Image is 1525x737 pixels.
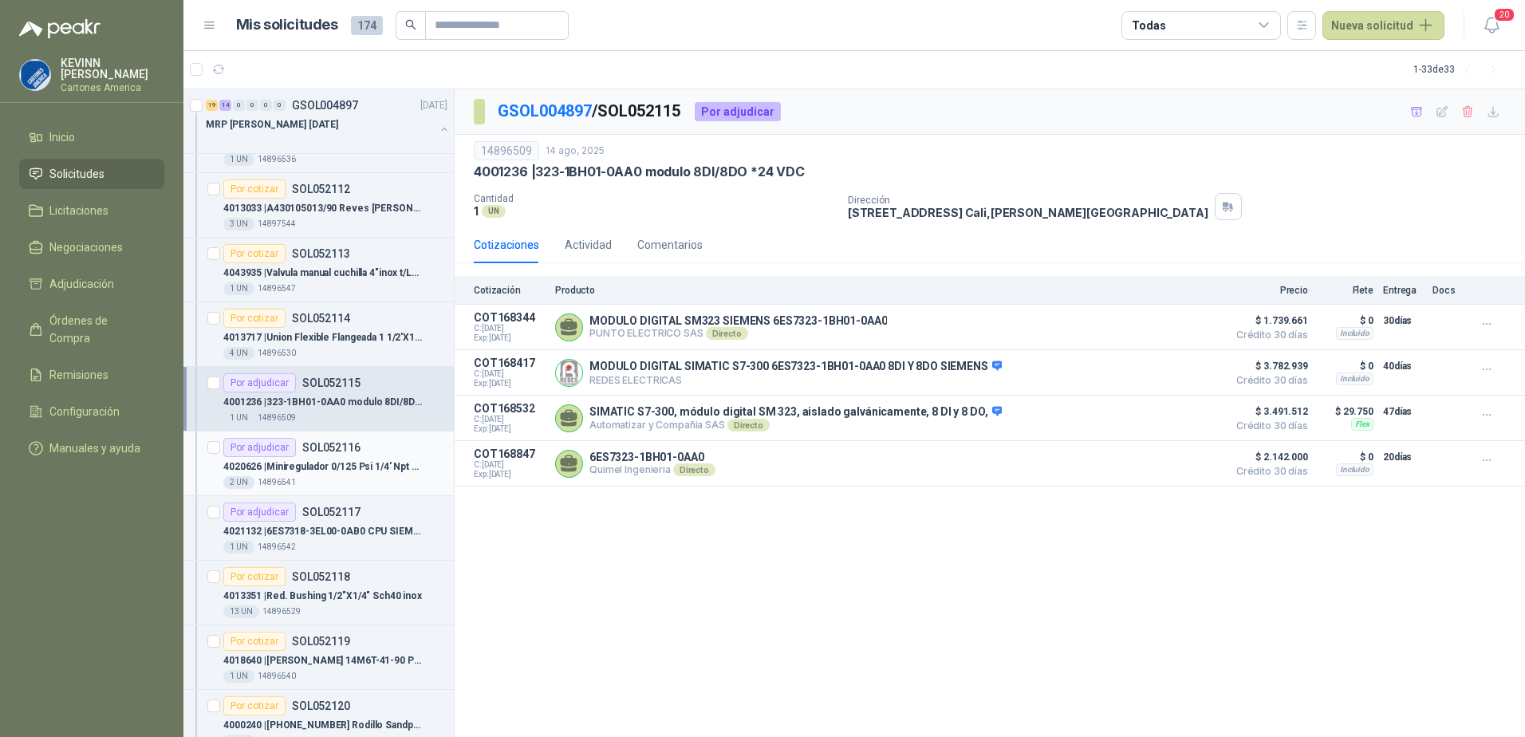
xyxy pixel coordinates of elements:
p: 6ES7323-1BH01-0AA0 [589,451,715,463]
p: SOL052120 [292,700,350,711]
span: $ 3.491.512 [1228,402,1308,421]
a: Por cotizarSOL0521144013717 |Union Flexible Flangeada 1 1/2'X12'4 UN14896530 [183,302,454,367]
a: Licitaciones [19,195,164,226]
a: Solicitudes [19,159,164,189]
p: 14896547 [258,282,296,295]
p: / SOL052115 [498,99,682,124]
span: Crédito 30 días [1228,330,1308,340]
a: Por cotizarSOL0521134043935 |Valvula manual cuchilla 4"inox t/LUG Orbinox o Velan1 UN14896547 [183,238,454,302]
span: Crédito 30 días [1228,376,1308,385]
p: COT168417 [474,357,546,369]
p: Cotización [474,285,546,296]
p: SOL052116 [302,442,361,453]
p: 14 ago, 2025 [546,144,605,159]
p: Cartones America [61,83,164,93]
p: 4018640 | [PERSON_NAME] 14M6T-41-90 Poly Chain [223,653,422,668]
div: 0 [260,100,272,111]
div: 1 UN [223,282,254,295]
div: Por cotizar [223,632,286,651]
a: Inicio [19,122,164,152]
a: Por adjudicarSOL0521174021132 |6ES7318-3EL00-0AB0 CPU SIEMENS 3191 UN14896542 [183,496,454,561]
a: Por adjudicarSOL0521164020626 |Miniregulador 0/125 Psi 1/4' Npt Watts2 UN14896541 [183,432,454,496]
a: Por adjudicarSOL0521154001236 |323-1BH01-0AA0 modulo 8DI/8DO *24 VDC1 UN14896509 [183,367,454,432]
p: COT168344 [474,311,546,324]
div: Incluido [1336,327,1373,340]
p: SIMATIC S7-300, módulo digital SM 323, aislado galvánicamente, 8 DI y 8 DO, [589,405,1002,420]
button: 20 [1477,11,1506,40]
span: Licitaciones [49,202,108,219]
span: Solicitudes [49,165,104,183]
a: Por cotizarSOL0521184013351 |Red. Bushing 1/2"X1/4" Sch40 inox13 UN14896529 [183,561,454,625]
p: 4013351 | Red. Bushing 1/2"X1/4" Sch40 inox [223,589,422,604]
span: Adjudicación [49,275,114,293]
div: Cotizaciones [474,236,539,254]
div: 0 [246,100,258,111]
p: REDES ELECTRICAS [589,374,1002,386]
a: Por cotizarSOL0521124013033 |A430105013/90 Reves [PERSON_NAME] L Prensa5x43 UN14897544 [183,173,454,238]
span: C: [DATE] [474,369,546,379]
p: SOL052115 [302,377,361,388]
div: Incluido [1336,372,1373,385]
p: 4013717 | Union Flexible Flangeada 1 1/2'X12' [223,330,422,345]
p: 14896529 [262,605,301,618]
div: Por cotizar [223,309,286,328]
span: Inicio [49,128,75,146]
p: SOL052114 [292,313,350,324]
p: SOL052119 [292,636,350,647]
p: 14896542 [258,541,296,554]
span: Exp: [DATE] [474,470,546,479]
img: Logo peakr [19,19,100,38]
p: 1 [474,204,479,218]
p: [STREET_ADDRESS] Cali , [PERSON_NAME][GEOGRAPHIC_DATA] [848,206,1208,219]
div: Flex [1351,418,1373,431]
span: $ 3.782.939 [1228,357,1308,376]
p: 14897544 [258,218,296,231]
p: KEVINN [PERSON_NAME] [61,57,164,80]
div: Por cotizar [223,244,286,263]
span: 174 [351,16,383,35]
p: 4001236 | 323-1BH01-0AA0 modulo 8DI/8DO *24 VDC [223,395,422,410]
a: Negociaciones [19,232,164,262]
p: 4020626 | Miniregulador 0/125 Psi 1/4' Npt Watts [223,459,422,475]
p: Dirección [848,195,1208,206]
span: Exp: [DATE] [474,333,546,343]
div: Por cotizar [223,567,286,586]
img: Company Logo [556,360,582,386]
span: C: [DATE] [474,460,546,470]
p: Automatizar y Compañia SAS [589,419,1002,432]
img: Company Logo [20,60,50,90]
div: 1 - 33 de 33 [1413,57,1506,82]
div: 1 UN [223,670,254,683]
p: 4000240 | [PHONE_NUMBER] Rodillo Sandpiper [223,718,422,733]
p: 40 días [1383,357,1423,376]
a: Adjudicación [19,269,164,299]
div: 1 UN [223,153,254,166]
p: 4043935 | Valvula manual cuchilla 4"inox t/LUG Orbinox o Velan [223,266,422,281]
div: 3 UN [223,218,254,231]
p: 30 días [1383,311,1423,330]
p: Flete [1318,285,1373,296]
p: $ 0 [1318,357,1373,376]
div: 1 UN [223,541,254,554]
p: Producto [555,285,1219,296]
span: Configuración [49,403,120,420]
div: UN [482,205,506,218]
p: 14896536 [258,153,296,166]
p: SOL052113 [292,248,350,259]
a: Órdenes de Compra [19,305,164,353]
button: Nueva solicitud [1322,11,1444,40]
span: C: [DATE] [474,324,546,333]
a: Manuales y ayuda [19,433,164,463]
div: Por cotizar [223,179,286,199]
span: $ 2.142.000 [1228,447,1308,467]
p: SOL052118 [292,571,350,582]
p: Cantidad [474,193,835,204]
span: Exp: [DATE] [474,424,546,434]
p: COT168847 [474,447,546,460]
div: 4 UN [223,347,254,360]
div: Todas [1132,17,1165,34]
span: search [405,19,416,30]
p: 47 días [1383,402,1423,421]
p: MRP [PERSON_NAME] [DATE] [206,117,338,132]
p: Docs [1432,285,1464,296]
